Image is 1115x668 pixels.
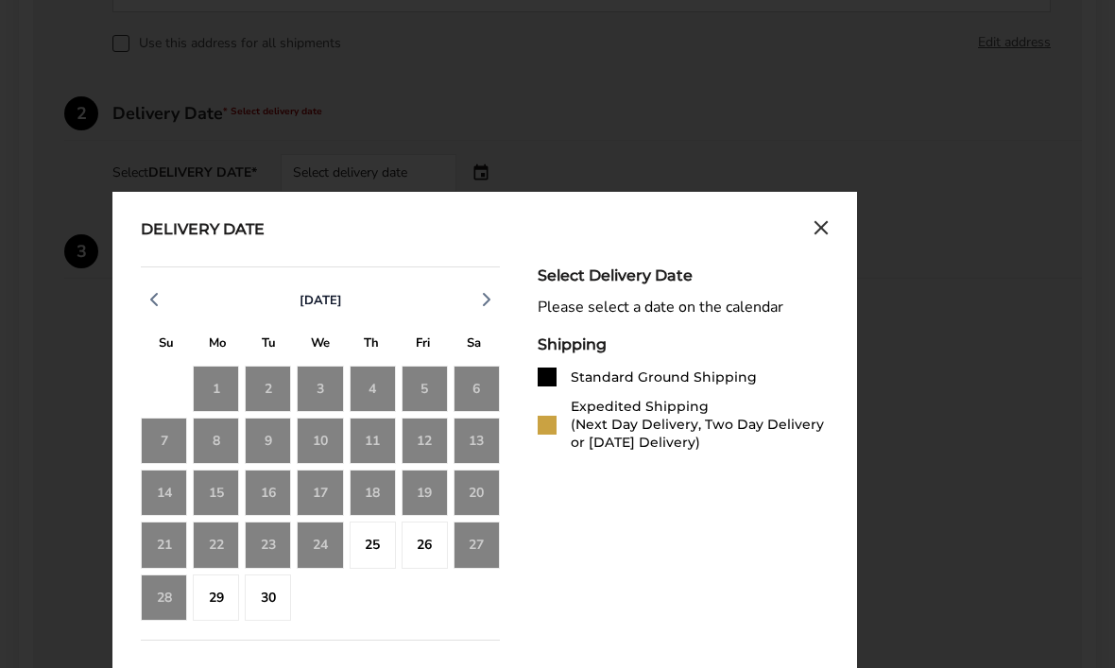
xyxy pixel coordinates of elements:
div: M [192,332,243,361]
div: Delivery Date [141,221,265,242]
button: [DATE] [292,293,350,310]
div: Expedited Shipping (Next Day Delivery, Two Day Delivery or [DATE] Delivery) [571,399,829,453]
div: S [449,332,500,361]
div: T [244,332,295,361]
span: [DATE] [300,293,342,310]
div: Shipping [538,336,829,354]
div: S [141,332,192,361]
button: Close calendar [814,221,829,242]
div: Please select a date on the calendar [538,300,829,317]
div: T [346,332,397,361]
div: F [397,332,448,361]
div: Select Delivery Date [538,267,829,285]
div: W [295,332,346,361]
div: Standard Ground Shipping [571,369,757,387]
